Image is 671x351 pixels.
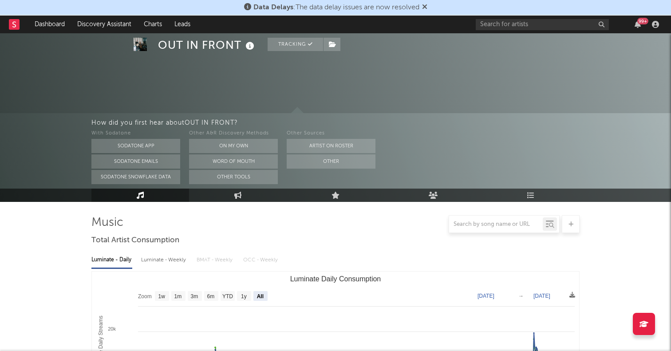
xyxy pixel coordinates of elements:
[222,293,233,300] text: YTD
[290,275,381,283] text: Luminate Daily Consumption
[174,293,182,300] text: 1m
[476,19,609,30] input: Search for artists
[91,128,180,139] div: With Sodatone
[141,252,188,268] div: Luminate - Weekly
[207,293,215,300] text: 6m
[91,139,180,153] button: Sodatone App
[518,293,524,299] text: →
[108,326,116,331] text: 20k
[71,16,138,33] a: Discovery Assistant
[189,154,278,169] button: Word Of Mouth
[253,4,419,11] span: : The data delay issues are now resolved
[533,293,550,299] text: [DATE]
[478,293,494,299] text: [DATE]
[138,16,168,33] a: Charts
[257,293,264,300] text: All
[189,139,278,153] button: On My Own
[158,38,257,52] div: OUT IN FRONT
[91,235,179,246] span: Total Artist Consumption
[287,128,375,139] div: Other Sources
[28,16,71,33] a: Dashboard
[635,21,641,28] button: 99+
[287,139,375,153] button: Artist on Roster
[189,170,278,184] button: Other Tools
[287,154,375,169] button: Other
[138,293,152,300] text: Zoom
[637,18,648,24] div: 99 +
[191,293,198,300] text: 3m
[422,4,427,11] span: Dismiss
[158,293,166,300] text: 1w
[91,252,132,268] div: Luminate - Daily
[91,154,180,169] button: Sodatone Emails
[91,170,180,184] button: Sodatone Snowflake Data
[189,128,278,139] div: Other A&R Discovery Methods
[168,16,197,33] a: Leads
[449,221,543,228] input: Search by song name or URL
[241,293,247,300] text: 1y
[253,4,293,11] span: Data Delays
[268,38,323,51] button: Tracking
[91,118,671,128] div: How did you first hear about OUT IN FRONT ?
